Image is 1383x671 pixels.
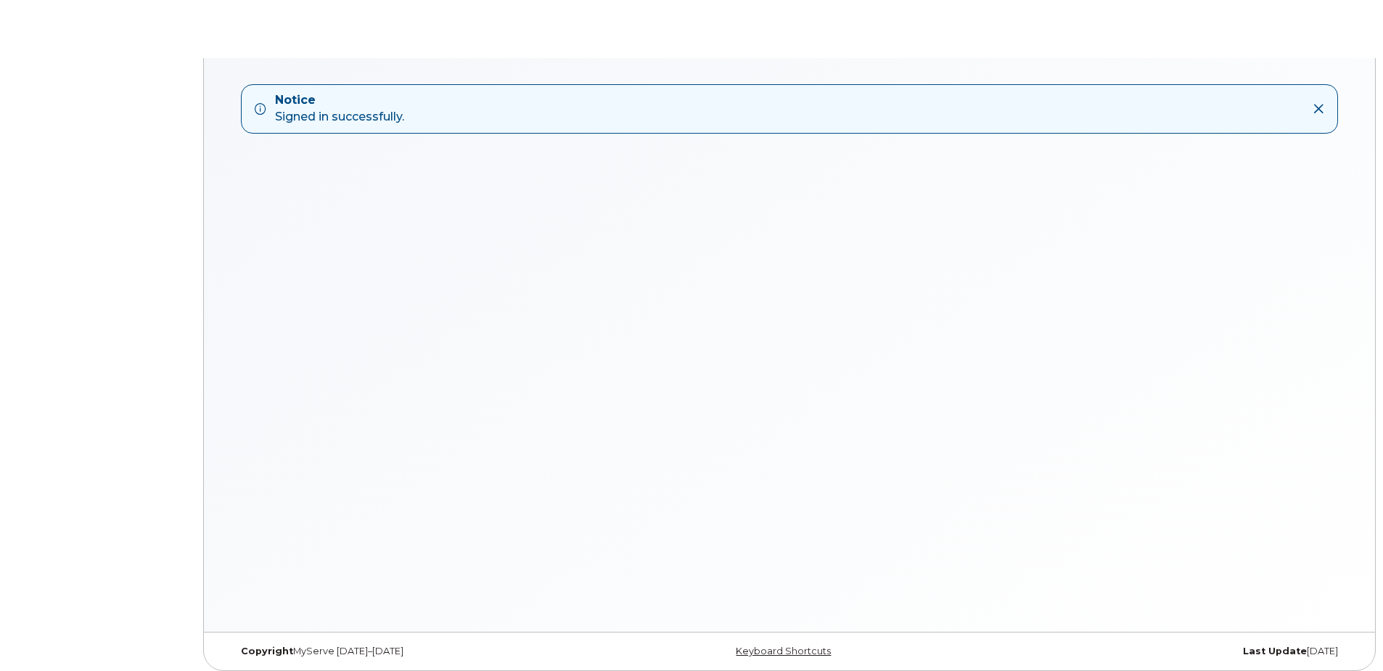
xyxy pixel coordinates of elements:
div: MyServe [DATE]–[DATE] [230,646,603,657]
strong: Last Update [1243,646,1307,656]
strong: Notice [275,92,404,109]
strong: Copyright [241,646,293,656]
a: Keyboard Shortcuts [736,646,831,656]
div: Signed in successfully. [275,92,404,126]
div: [DATE] [976,646,1349,657]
